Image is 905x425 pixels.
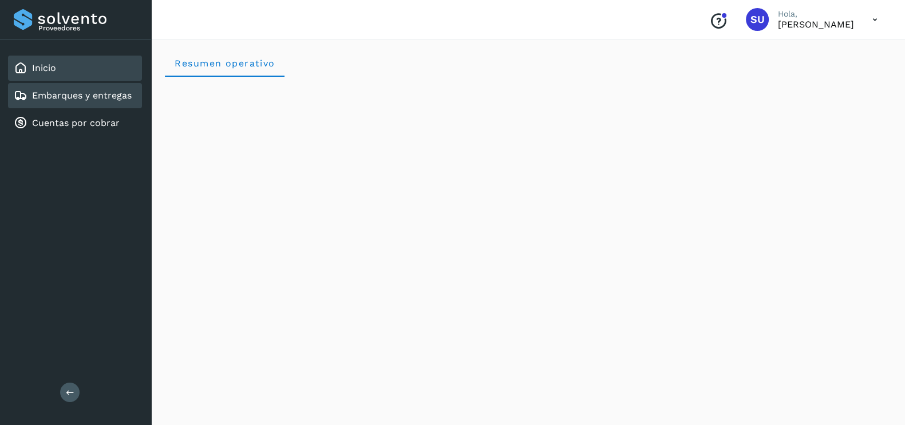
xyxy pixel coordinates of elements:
p: Hola, [778,9,854,19]
p: Proveedores [38,24,137,32]
span: Resumen operativo [174,58,275,69]
p: Sayra Ugalde [778,19,854,30]
div: Inicio [8,56,142,81]
a: Cuentas por cobrar [32,117,120,128]
div: Cuentas por cobrar [8,111,142,136]
a: Embarques y entregas [32,90,132,101]
a: Inicio [32,62,56,73]
div: Embarques y entregas [8,83,142,108]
